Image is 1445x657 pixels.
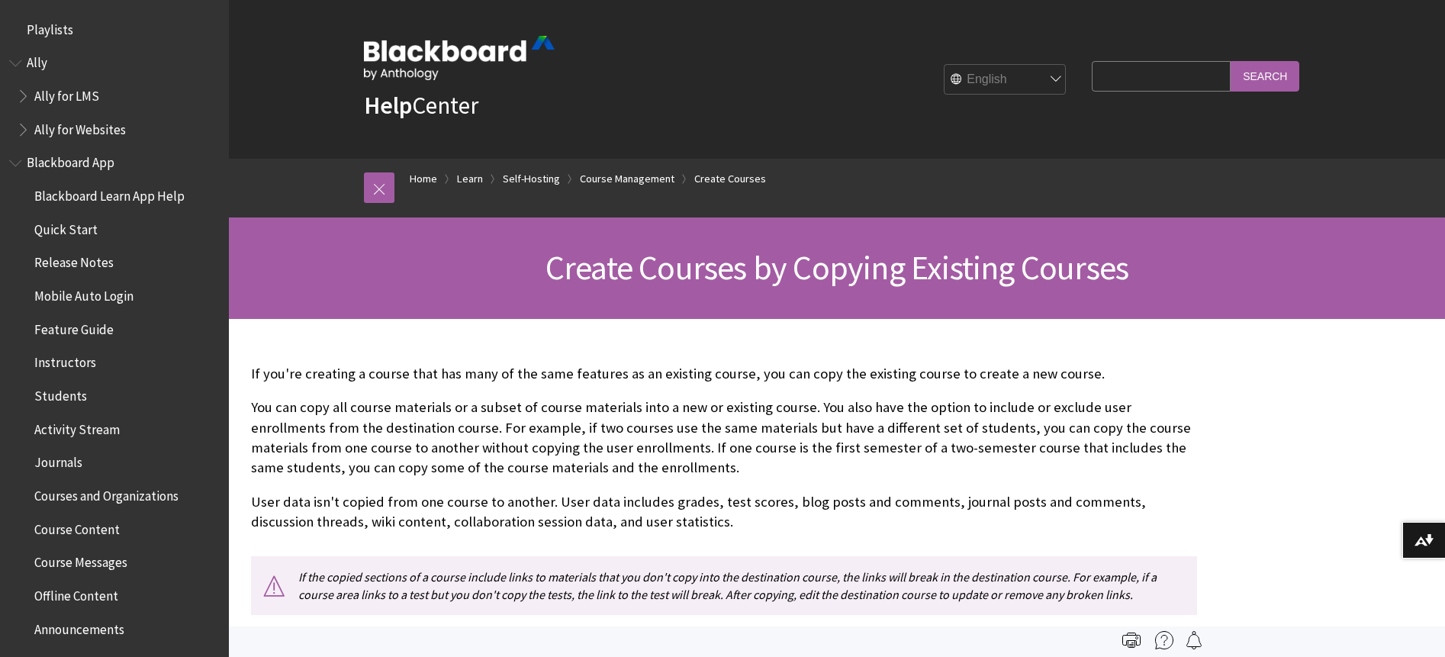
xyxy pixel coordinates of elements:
p: User data isn't copied from one course to another. User data includes grades, test scores, blog p... [251,492,1197,532]
img: More help [1155,631,1173,649]
span: Ally for LMS [34,83,99,104]
span: Create Courses by Copying Existing Courses [545,246,1128,288]
strong: Help [364,90,412,121]
img: Print [1122,631,1141,649]
a: Learn [457,169,483,188]
span: Blackboard Learn App Help [34,183,185,204]
a: Home [410,169,437,188]
nav: Book outline for Playlists [9,17,220,43]
span: Release Notes [34,250,114,271]
input: Search [1231,61,1299,91]
span: Quick Start [34,217,98,237]
a: Self-Hosting [503,169,560,188]
a: Course Management [580,169,674,188]
span: Journals [34,450,82,471]
img: Blackboard by Anthology [364,36,555,80]
nav: Book outline for Anthology Ally Help [9,50,220,143]
a: HelpCenter [364,90,478,121]
span: Ally [27,50,47,71]
span: Offline Content [34,583,118,604]
span: Activity Stream [34,417,120,437]
span: Course Messages [34,550,127,571]
a: Create Courses [694,169,766,188]
p: If the copied sections of a course include links to materials that you don't copy into the destin... [251,556,1197,615]
select: Site Language Selector [945,65,1067,95]
span: Instructors [34,350,96,371]
span: Mobile Auto Login [34,283,134,304]
p: You can copy all course materials or a subset of course materials into a new or existing course. ... [251,398,1197,478]
span: Feature Guide [34,317,114,337]
p: If you're creating a course that has many of the same features as an existing course, you can cop... [251,364,1197,384]
span: Ally for Websites [34,117,126,137]
span: Students [34,383,87,404]
span: Playlists [27,17,73,37]
span: Courses and Organizations [34,483,179,504]
img: Follow this page [1185,631,1203,649]
span: Course Content [34,517,120,537]
span: Blackboard App [27,150,114,171]
span: Announcements [34,617,124,637]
